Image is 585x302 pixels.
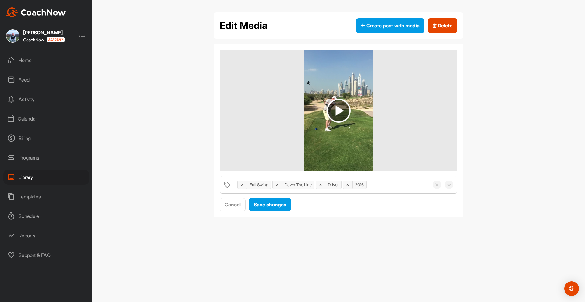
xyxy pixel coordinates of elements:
div: Library [3,170,89,185]
img: CoachNow [6,7,66,17]
span: Cancel [225,202,241,208]
div: CoachNow [23,37,65,42]
div: Home [3,53,89,68]
div: 2016 [353,180,366,190]
div: Feed [3,72,89,87]
button: Save changes [249,198,291,211]
h2: Edit Media [220,18,268,33]
div: Programs [3,150,89,165]
div: Support & FAQ [3,248,89,263]
img: square_d881fa767b2e1dbe4520accaeb21a48b.jpg [6,29,19,43]
img: play [327,99,351,123]
img: CoachNow acadmey [47,37,65,42]
div: Driver [325,180,341,190]
div: Open Intercom Messenger [564,281,579,296]
button: Cancel [220,198,246,211]
span: Delete [433,22,452,29]
div: [PERSON_NAME] [23,30,65,35]
div: Calendar [3,111,89,126]
div: Full Swing [247,180,271,190]
span: Create post with media [361,22,420,29]
button: Delete [428,18,457,33]
div: Schedule [3,209,89,224]
button: Create post with media [356,18,424,33]
div: Reports [3,228,89,243]
span: Save changes [254,202,286,208]
div: Billing [3,131,89,146]
div: Activity [3,92,89,107]
img: media [304,50,373,171]
div: Templates [3,189,89,204]
img: tags [223,181,231,188]
div: Down The Line [282,180,314,190]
